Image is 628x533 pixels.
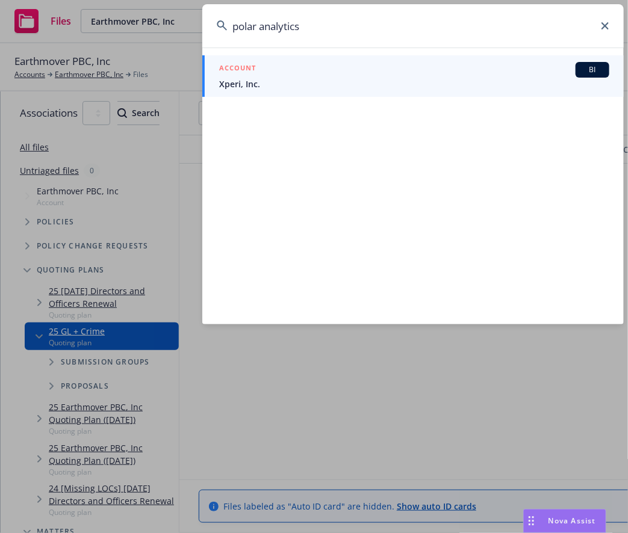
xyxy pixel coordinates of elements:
div: Drag to move [524,510,539,532]
button: Nova Assist [523,509,606,533]
span: BI [580,64,605,75]
input: Search... [202,4,624,48]
a: ACCOUNTBIXperi, Inc. [202,55,624,97]
span: Xperi, Inc. [219,78,609,90]
span: Nova Assist [549,516,596,526]
h5: ACCOUNT [219,62,256,76]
